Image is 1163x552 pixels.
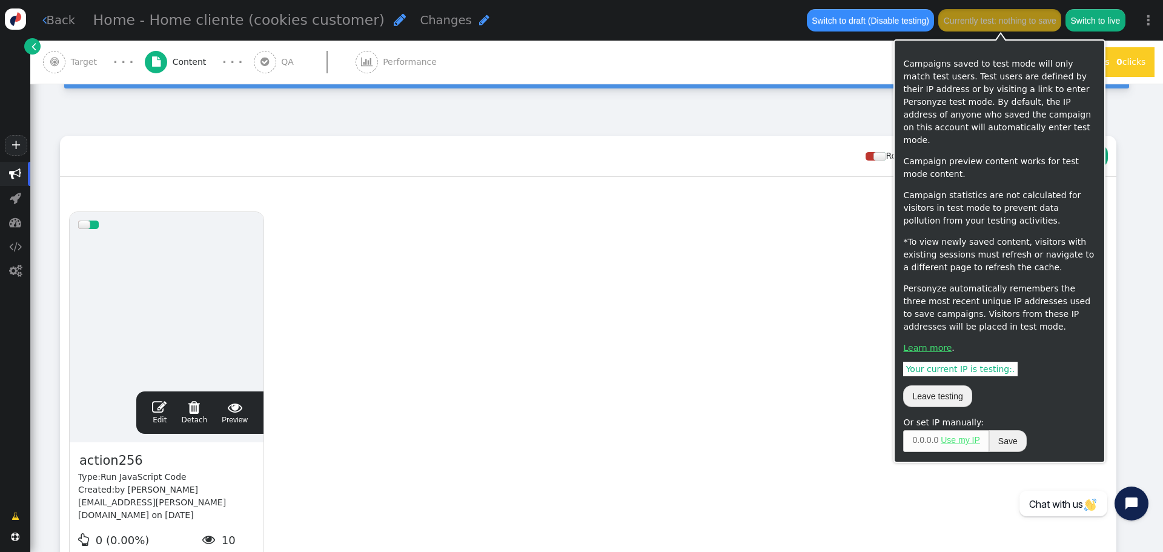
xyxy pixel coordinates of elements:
span:  [152,57,161,67]
span: Preview [222,400,248,425]
button: Save [989,430,1027,452]
span: Detach [181,400,207,424]
a:  Performance [356,41,464,84]
span: 0 [934,435,939,445]
span: 0 [919,435,924,445]
span: 0 [927,435,932,445]
p: Campaign statistics are not calculated for visitors in test mode to prevent data pollution from y... [903,189,1096,227]
button: Leave testing [903,385,972,407]
span:  [202,533,219,546]
span: Performance [383,56,442,68]
span: Run JavaScript Code [101,472,187,482]
a:  QA [254,41,356,84]
span: action256 [78,451,144,471]
button: Currently test: nothing to save [938,9,1061,31]
b: 0 [1116,57,1122,67]
span: 0 [912,435,917,445]
a:  [24,38,41,55]
div: Rotation and A/B testing mode [866,150,1024,162]
span:  [222,400,248,414]
span:  [50,57,59,67]
button: Switch to live [1065,9,1125,31]
span:  [78,533,93,546]
p: Campaigns saved to test mode will only match test users. Test users are defined by their IP addre... [903,58,1096,147]
div: Created: [78,484,255,522]
p: Campaign preview content works for test mode content. [903,155,1096,181]
div: Or set IP manually: [903,416,1096,429]
span:  [11,533,19,541]
span: QA [281,56,299,68]
span:  [31,40,36,53]
span: Your current IP is testing: . [903,362,1017,376]
button: Switch to draft (Disable testing) [807,9,935,31]
p: . [903,342,1096,354]
span:  [42,14,47,26]
a: + [5,135,27,156]
span:  [12,510,19,523]
span: by [PERSON_NAME][EMAIL_ADDRESS][PERSON_NAME][DOMAIN_NAME] on [DATE] [78,485,226,520]
span: Content [173,56,211,68]
span: Home - Home cliente (cookies customer) [93,12,385,28]
span: 0 (0.00%) [96,534,150,547]
span:  [9,265,22,277]
span:  [361,57,373,67]
a:  Target · · · [43,41,145,84]
a: Detach [181,400,207,425]
a: Edit [152,400,167,425]
span:  [181,400,207,414]
div: Type: [78,471,255,484]
span:  [260,57,269,67]
span:  [9,241,22,253]
a: Back [42,12,76,29]
span: clicks [1116,57,1145,67]
span: Target [71,56,102,68]
a:  [3,505,28,527]
span:  [10,192,21,204]
span:  [9,168,21,180]
div: · · · [113,54,133,70]
a: Learn more [903,343,952,353]
p: Personyze automatically remembers the three most recent unique IP addresses used to save campaign... [903,282,1096,333]
span:  [394,13,406,27]
span:  [9,216,21,228]
img: logo-icon.svg [5,8,26,30]
span:  [479,14,489,26]
a: Preview [222,400,248,425]
p: *To view newly saved content, visitors with existing sessions must refresh or navigate to a diffe... [903,236,1096,274]
div: · · · [222,54,242,70]
a: Use my IP [941,435,980,445]
span: Changes [420,13,472,27]
span: . . . [903,430,989,452]
a:  Content · · · [145,41,254,84]
span:  [152,400,167,414]
span: 10 [222,534,236,547]
a: ⋮ [1134,2,1163,38]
